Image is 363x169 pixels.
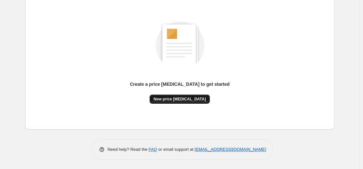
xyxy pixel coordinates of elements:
[130,81,230,87] p: Create a price [MEDICAL_DATA] to get started
[108,147,149,152] span: Need help? Read the
[195,147,266,152] a: [EMAIL_ADDRESS][DOMAIN_NAME]
[149,147,157,152] a: FAQ
[157,147,195,152] span: or email support at
[154,97,206,102] span: New price [MEDICAL_DATA]
[150,95,210,104] button: New price [MEDICAL_DATA]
